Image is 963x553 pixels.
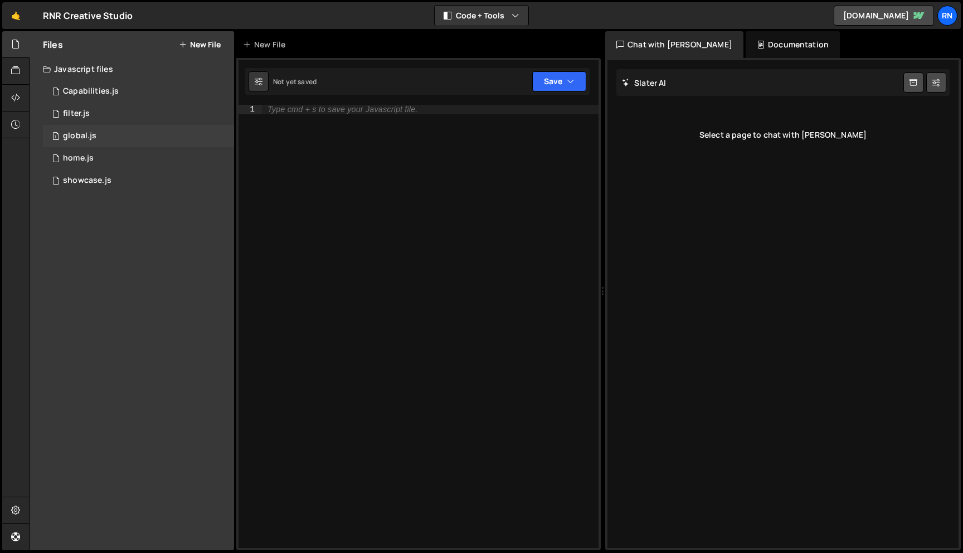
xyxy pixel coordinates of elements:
[2,2,30,29] a: 🤙
[63,153,94,163] div: home.js
[30,58,234,80] div: Javascript files
[52,133,59,142] span: 1
[605,31,743,58] div: Chat with [PERSON_NAME]
[937,6,957,26] a: RN
[273,77,317,86] div: Not yet saved
[179,40,221,49] button: New File
[43,169,234,192] div: 2785/36237.js
[834,6,934,26] a: [DOMAIN_NAME]
[532,71,586,91] button: Save
[267,105,417,114] div: Type cmd + s to save your Javascript file.
[43,80,234,103] div: 2785/32613.js
[616,113,950,157] div: Select a page to chat with [PERSON_NAME]
[43,125,234,147] div: 2785/4729.js
[63,109,90,119] div: filter.js
[243,39,290,50] div: New File
[63,176,111,186] div: showcase.js
[435,6,528,26] button: Code + Tools
[43,103,234,125] div: 2785/35735.js
[63,86,119,96] div: Capabilities.js
[746,31,840,58] div: Documentation
[43,147,234,169] div: 2785/4730.js
[63,131,96,141] div: global.js
[622,77,667,88] h2: Slater AI
[43,38,63,51] h2: Files
[239,105,262,114] div: 1
[43,9,133,22] div: RNR Creative Studio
